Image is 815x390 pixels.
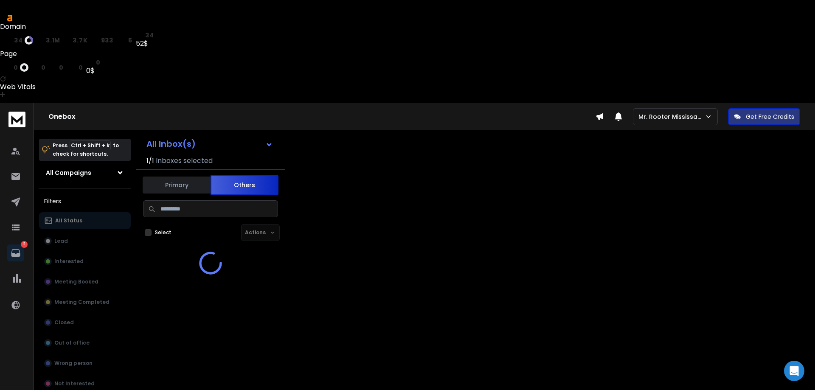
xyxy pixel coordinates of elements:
[86,59,94,66] span: st
[101,37,113,44] span: 933
[146,140,196,148] h1: All Inbox(s)
[145,32,154,39] span: 34
[638,112,705,121] p: Mr. Rooter Mississauga
[728,108,800,125] button: Get Free Credits
[8,112,25,127] img: logo
[155,229,171,236] label: Select
[4,37,12,44] span: dr
[70,140,111,150] span: Ctrl + Shift + k
[146,156,154,166] span: 1 / 1
[96,59,101,66] span: 0
[7,244,24,261] a: 2
[49,64,57,71] span: rd
[117,37,132,44] a: kw5
[4,64,12,71] span: ur
[49,64,63,71] a: rd0
[136,32,154,39] a: st34
[14,64,18,71] span: 0
[67,64,76,71] span: kw
[136,39,154,49] div: 52$
[117,37,126,44] span: kw
[37,37,44,44] span: ar
[86,59,100,66] a: st0
[64,37,87,44] a: rp3.7K
[156,156,213,166] h3: Inboxes selected
[39,195,131,207] h3: Filters
[14,37,22,44] span: 34
[4,36,33,45] a: dr34
[128,37,132,44] span: 5
[48,112,596,122] h1: Onebox
[91,37,99,44] span: rd
[136,32,143,39] span: st
[79,64,83,71] span: 0
[140,135,280,152] button: All Inbox(s)
[46,168,91,177] h1: All Campaigns
[59,64,64,71] span: 0
[784,361,804,381] div: Open Intercom Messenger
[211,175,278,195] button: Others
[32,64,45,71] a: rp0
[37,37,60,44] a: ar3.1M
[39,164,131,181] button: All Campaigns
[91,37,113,44] a: rd933
[4,63,28,72] a: ur0
[143,176,211,194] button: Primary
[46,37,60,44] span: 3.1M
[32,64,39,71] span: rp
[67,64,83,71] a: kw0
[73,37,87,44] span: 3.7K
[21,241,28,248] p: 2
[746,112,794,121] p: Get Free Credits
[86,66,100,76] div: 0$
[53,141,119,158] p: Press to check for shortcuts.
[64,37,71,44] span: rp
[41,64,46,71] span: 0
